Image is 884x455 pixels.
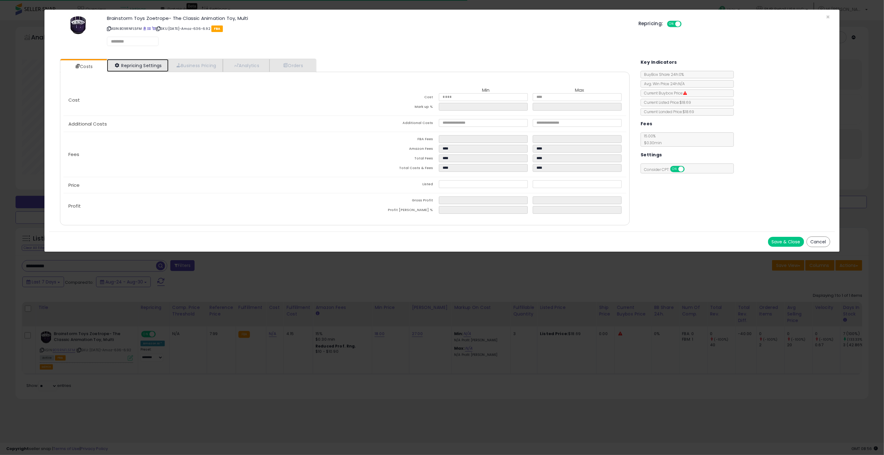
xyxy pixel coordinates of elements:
span: Avg. Win Price 24h: N/A [641,81,685,86]
h5: Fees [641,120,652,128]
span: OFF [684,167,694,172]
h5: Repricing: [638,21,663,26]
button: Cancel [807,237,830,247]
span: $0.30 min [641,140,662,145]
span: Current Buybox Price: [641,90,687,96]
span: Consider CPT: [641,167,693,172]
a: Business Pricing [168,59,223,72]
a: All offer listings [147,26,151,31]
p: Cost [63,98,345,103]
span: Current Listed Price: $18.69 [641,100,691,105]
span: × [826,12,830,21]
img: 41SYiR9RjjL._SL60_.jpg [69,16,87,34]
a: Your listing only [152,26,155,31]
span: ON [671,167,679,172]
td: Gross Profit [345,196,439,206]
p: Additional Costs [63,122,345,126]
td: Mark up % [345,103,439,113]
span: 15.00 % [641,133,662,145]
button: Save & Close [768,237,804,247]
td: Total Fees [345,154,439,164]
th: Min [439,88,533,93]
h5: Settings [641,151,662,159]
a: BuyBox page [143,26,146,31]
td: Listed [345,180,439,190]
td: Additional Costs [345,119,439,129]
td: Profit [PERSON_NAME] % [345,206,439,216]
a: Repricing Settings [107,59,168,72]
span: FBA [211,25,223,32]
p: Profit [63,204,345,209]
td: Cost [345,93,439,103]
td: FBA Fees [345,135,439,145]
a: Costs [60,60,106,73]
span: ON [668,21,675,27]
td: Amazon Fees [345,145,439,154]
td: Total Costs & Fees [345,164,439,174]
p: ASIN: B09RNFL5FM | SKU: [DATE]-Amaz-636-6.92 [107,24,629,34]
p: Fees [63,152,345,157]
i: Suppressed Buy Box [683,91,687,95]
p: Price [63,183,345,188]
h5: Key Indicators [641,58,677,66]
span: Current Landed Price: $18.69 [641,109,694,114]
span: BuyBox Share 24h: 0% [641,72,684,77]
a: Orders [269,59,315,72]
h3: Brainstorm Toys Zoetrope- The Classic Animation Toy, Multi [107,16,629,21]
th: Max [533,88,627,93]
span: OFF [680,21,690,27]
a: Analytics [223,59,269,72]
